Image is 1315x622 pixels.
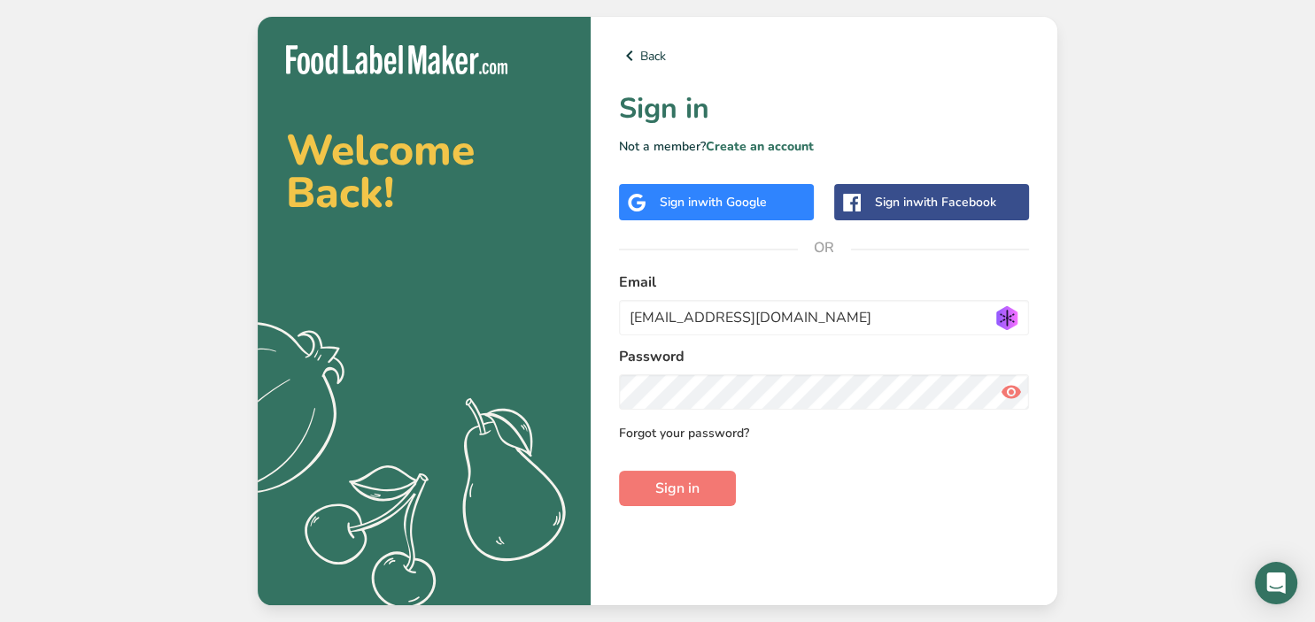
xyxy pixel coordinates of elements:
[875,193,996,211] div: Sign in
[619,424,749,442] a: Forgot your password?
[1255,562,1297,604] div: Open Intercom Messenger
[619,346,1029,367] label: Password
[619,88,1029,130] h1: Sign in
[619,300,1029,335] input: Enter Your Email
[913,194,996,211] span: with Facebook
[286,45,507,74] img: Food Label Maker
[286,129,562,214] h2: Welcome Back!
[619,272,1029,293] label: Email
[706,138,814,155] a: Create an account
[660,193,767,211] div: Sign in
[655,478,700,499] span: Sign in
[798,221,851,274] span: OR
[619,137,1029,156] p: Not a member?
[619,471,736,506] button: Sign in
[698,194,767,211] span: with Google
[619,45,1029,66] a: Back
